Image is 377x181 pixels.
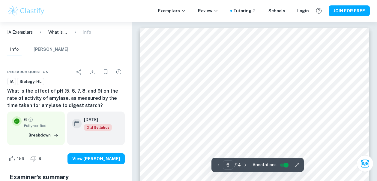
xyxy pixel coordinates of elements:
[17,79,44,85] span: Biology-HL
[29,154,45,164] div: Dislike
[84,124,112,131] div: Starting from the May 2025 session, the Biology IA requirements have changed. It's OK to refer to...
[7,29,33,35] a: IA Exemplars
[113,66,125,78] div: Report issue
[100,66,112,78] div: Bookmark
[73,66,85,78] div: Share
[268,8,285,14] a: Schools
[7,87,125,109] h6: What is the effect of pH (5, 6, 7, 8, and 9) on the rate of activity of amylase, as measured by t...
[357,155,373,172] button: Ask Clai
[84,124,112,131] span: Old Syllabus
[28,117,33,122] a: Grade fully verified
[35,156,45,162] span: 9
[24,116,27,123] p: 6
[233,8,256,14] a: Tutoring
[314,6,324,16] button: Help and Feedback
[7,5,45,17] img: Clastify logo
[253,162,277,168] span: Annotations
[7,43,22,56] button: Info
[17,78,44,85] a: Biology-HL
[297,8,309,14] a: Login
[48,29,67,35] p: What is the effect of pH (5, 6, 7, 8, and 9) on the rate of activity of amylase, as measured by t...
[7,69,49,75] span: Research question
[329,5,370,16] button: JOIN FOR FREE
[83,29,91,35] p: Info
[7,79,16,85] span: IA
[198,8,218,14] p: Review
[158,8,186,14] p: Exemplars
[84,116,107,123] h6: [DATE]
[27,131,60,140] button: Breakdown
[235,162,241,168] p: / 14
[34,43,68,56] button: [PERSON_NAME]
[7,154,28,164] div: Like
[86,66,98,78] div: Download
[67,153,125,164] button: View [PERSON_NAME]
[24,123,60,128] span: Fully verified
[14,156,28,162] span: 156
[7,78,16,85] a: IA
